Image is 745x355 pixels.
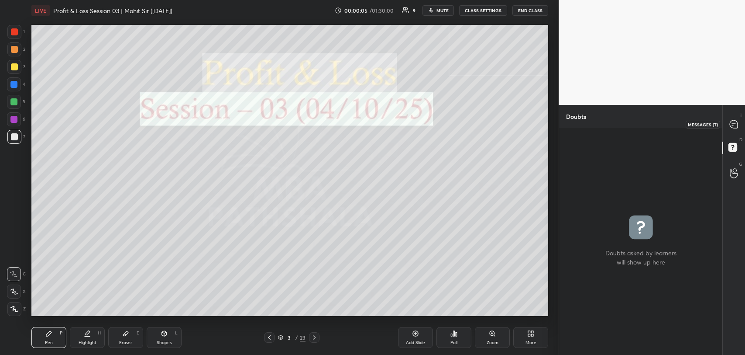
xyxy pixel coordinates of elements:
[7,60,25,74] div: 3
[740,112,742,118] p: T
[559,105,593,128] p: Doubts
[60,331,62,335] div: P
[512,5,548,16] button: END CLASS
[295,335,298,340] div: /
[739,136,742,143] p: D
[7,42,25,56] div: 2
[175,331,178,335] div: L
[7,267,26,281] div: C
[7,130,25,144] div: 7
[7,25,25,39] div: 1
[436,7,449,14] span: mute
[79,341,96,345] div: Highlight
[157,341,172,345] div: Shapes
[559,128,722,355] div: grid
[7,302,26,316] div: Z
[739,161,742,167] p: G
[686,121,720,129] div: Messages (T)
[45,341,53,345] div: Pen
[119,341,132,345] div: Eraser
[406,341,425,345] div: Add Slide
[53,7,172,15] h4: Profit & Loss Session 03 | Mohit Sir ([DATE])
[7,95,25,109] div: 5
[285,335,294,340] div: 3
[525,341,536,345] div: More
[7,112,25,126] div: 6
[31,5,50,16] div: LIVE
[450,341,457,345] div: Poll
[487,341,498,345] div: Zoom
[459,5,507,16] button: CLASS SETTINGS
[413,8,415,13] div: 9
[98,331,101,335] div: H
[300,334,306,341] div: 23
[7,77,25,91] div: 4
[137,331,139,335] div: E
[7,285,26,299] div: X
[422,5,454,16] button: mute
